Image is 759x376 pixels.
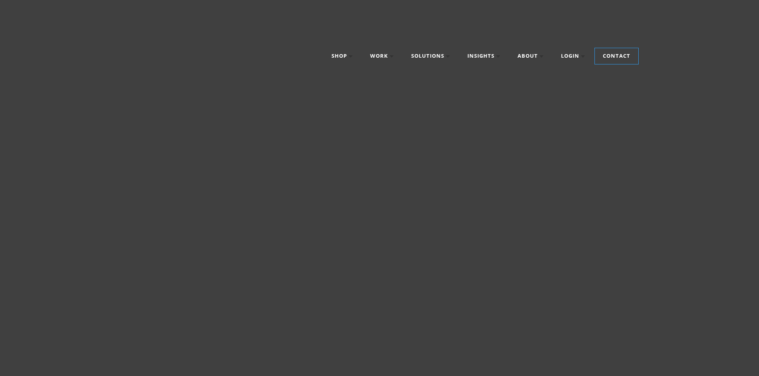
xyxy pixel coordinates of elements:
[510,48,551,64] a: About
[459,48,508,64] a: Insights
[324,48,361,64] a: Shop
[362,48,402,64] a: Work
[595,48,638,64] a: Contact
[403,48,458,64] a: Solutions
[553,48,593,64] a: Login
